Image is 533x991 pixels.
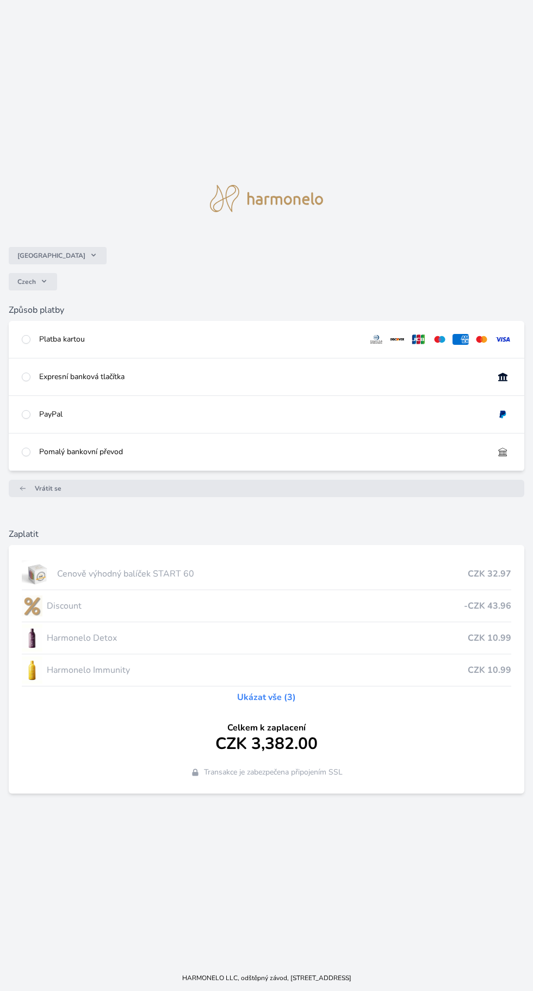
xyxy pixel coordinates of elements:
img: jcb.svg [410,334,427,345]
img: onlineBanking_CZ.svg [494,371,511,382]
img: amex.svg [453,334,469,345]
img: start.jpg [22,560,53,587]
button: [GEOGRAPHIC_DATA] [9,247,107,264]
span: Vrátit se [35,484,61,493]
img: maestro.svg [431,334,448,345]
img: DETOX_se_stinem_x-lo.jpg [22,624,42,652]
span: [GEOGRAPHIC_DATA] [17,251,85,260]
img: mc.svg [473,334,490,345]
button: Czech [9,273,57,290]
span: CZK 3,382.00 [215,734,318,754]
span: Celkem k zaplacení [227,721,306,734]
h6: Způsob platby [9,304,524,317]
div: Expresní banková tlačítka [39,371,486,382]
a: Ukázat vše (3) [237,691,296,704]
span: Czech [17,277,36,286]
img: IMMUNITY_se_stinem_x-lo.jpg [22,656,42,684]
img: discount-lo.png [22,592,42,620]
img: visa.svg [494,334,511,345]
div: Platba kartou [39,334,360,345]
img: diners.svg [368,334,385,345]
h6: Zaplatit [9,528,524,541]
span: CZK 10.99 [468,631,511,645]
img: paypal.svg [494,409,511,420]
span: -CZK 43.96 [464,599,511,612]
img: logo.svg [210,185,323,212]
a: Vrátit se [9,480,524,497]
span: CZK 10.99 [468,664,511,677]
span: Transakce je zabezpečena připojením SSL [204,767,343,778]
img: discover.svg [389,334,406,345]
span: Harmonelo Detox [47,631,468,645]
span: CZK 32.97 [468,567,511,580]
span: Cenově výhodný balíček START 60 [57,567,468,580]
span: Discount [47,599,464,612]
div: Pomalý bankovní převod [39,447,486,457]
img: bankTransfer_IBAN.svg [494,447,511,457]
span: Harmonelo Immunity [47,664,468,677]
div: PayPal [39,409,486,420]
